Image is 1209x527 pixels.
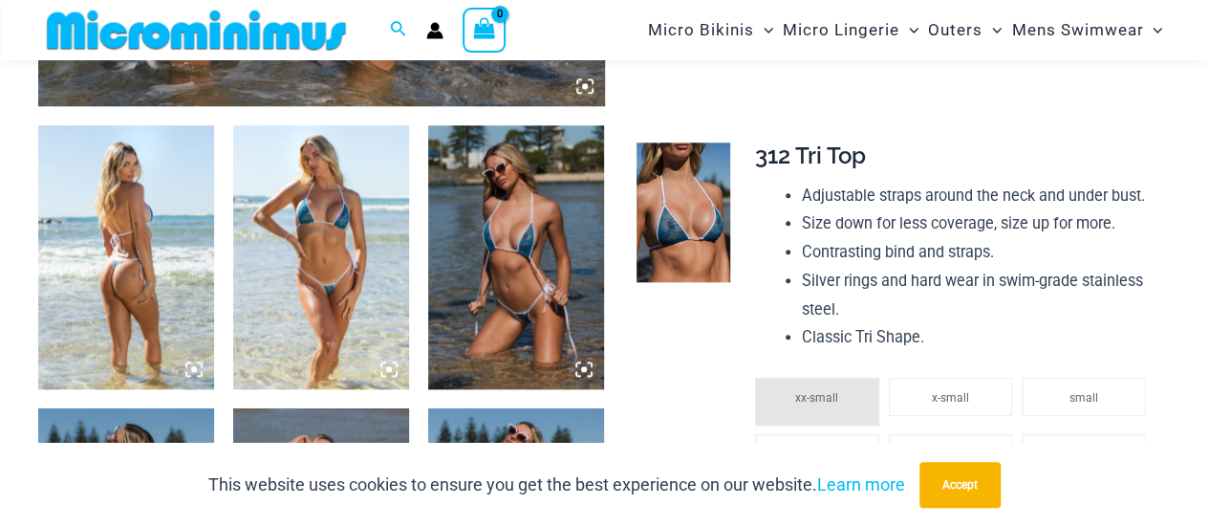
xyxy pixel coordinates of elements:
[889,434,1013,472] li: large
[755,142,866,169] span: 312 Tri Top
[755,378,879,426] li: xx-small
[426,22,443,39] a: Account icon link
[802,182,1155,210] li: Adjustable straps around the neck and under bust.
[889,378,1013,416] li: x-small
[637,143,730,282] img: Waves Breaking Ocean 312 Top
[754,6,773,55] span: Menu Toggle
[390,18,407,42] a: Search icon link
[802,209,1155,238] li: Size down for less coverage, size up for more.
[643,6,778,55] a: Micro BikinisMenu ToggleMenu Toggle
[802,323,1155,352] li: Classic Tri Shape.
[208,471,905,499] p: This website uses cookies to ensure you get the best experience on our website.
[233,125,409,389] img: Waves Breaking Ocean 312 Top 456 Bottom
[755,434,879,472] li: medium
[802,238,1155,267] li: Contrasting bind and straps.
[640,3,1171,57] nav: Site Navigation
[783,6,899,55] span: Micro Lingerie
[919,462,1001,508] button: Accept
[648,6,754,55] span: Micro Bikinis
[923,6,1006,55] a: OutersMenu ToggleMenu Toggle
[817,474,905,494] a: Learn more
[1006,6,1167,55] a: Mens SwimwearMenu ToggleMenu Toggle
[795,391,838,405] span: xx-small
[1022,434,1146,472] li: x-large
[899,6,918,55] span: Menu Toggle
[982,6,1002,55] span: Menu Toggle
[1143,6,1162,55] span: Menu Toggle
[428,125,604,389] img: Waves Breaking Ocean 312 Top 456 Bottom
[778,6,923,55] a: Micro LingerieMenu ToggleMenu Toggle
[802,267,1155,323] li: Silver rings and hard wear in swim-grade stainless steel.
[928,6,982,55] span: Outers
[1011,6,1143,55] span: Mens Swimwear
[1022,378,1146,416] li: small
[632,38,643,62] span: $
[463,8,507,52] a: View Shopping Cart, empty
[632,38,695,62] bdi: 99.00
[39,9,354,52] img: MM SHOP LOGO FLAT
[932,391,969,405] span: x-small
[38,125,214,389] img: Waves Breaking Ocean 312 Top 456 Bottom
[1069,391,1098,405] span: small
